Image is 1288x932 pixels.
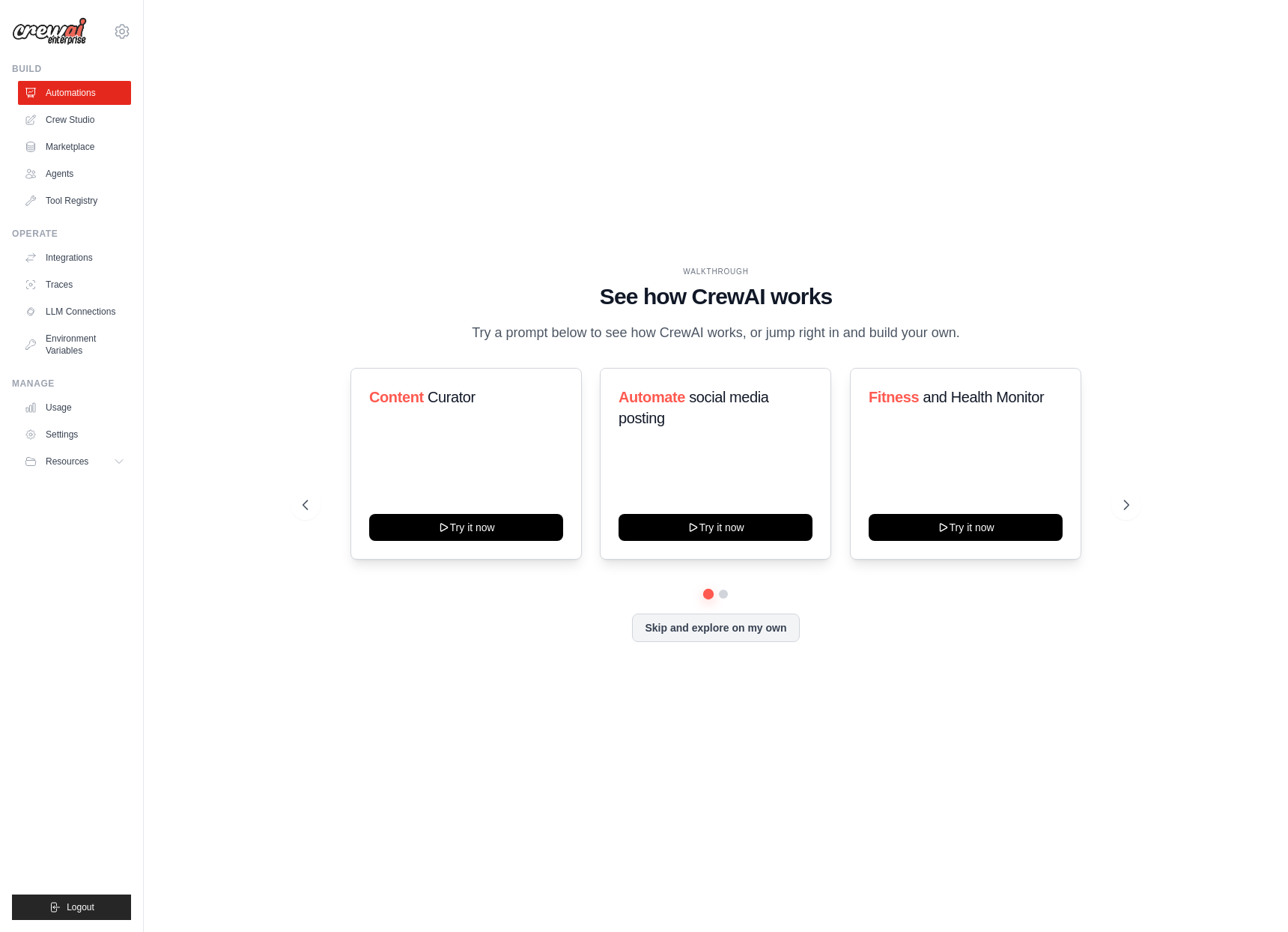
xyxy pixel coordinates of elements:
[18,162,131,186] a: Agents
[18,108,131,132] a: Crew Studio
[18,327,131,363] a: Environment Variables
[12,378,131,390] div: Manage
[18,273,131,297] a: Traces
[619,389,769,426] span: social media posting
[428,389,476,405] span: Curator
[67,901,94,913] span: Logout
[632,614,799,642] button: Skip and explore on my own
[464,322,967,344] p: Try a prompt below to see how CrewAI works, or jump right in and build your own.
[869,514,1063,541] button: Try it now
[12,228,131,240] div: Operate
[18,135,131,159] a: Marketplace
[923,389,1044,405] span: and Health Monitor
[303,266,1129,277] div: WALKTHROUGH
[619,389,685,405] span: Automate
[18,450,131,473] button: Resources
[46,456,88,467] span: Resources
[303,283,1129,310] h1: See how CrewAI works
[18,246,131,270] a: Integrations
[18,396,131,420] a: Usage
[12,63,131,75] div: Build
[369,389,424,405] span: Content
[18,81,131,105] a: Automations
[869,389,919,405] span: Fitness
[369,514,563,541] button: Try it now
[12,17,87,46] img: Logo
[619,514,812,541] button: Try it now
[18,189,131,213] a: Tool Registry
[18,300,131,324] a: LLM Connections
[12,895,131,920] button: Logout
[18,423,131,447] a: Settings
